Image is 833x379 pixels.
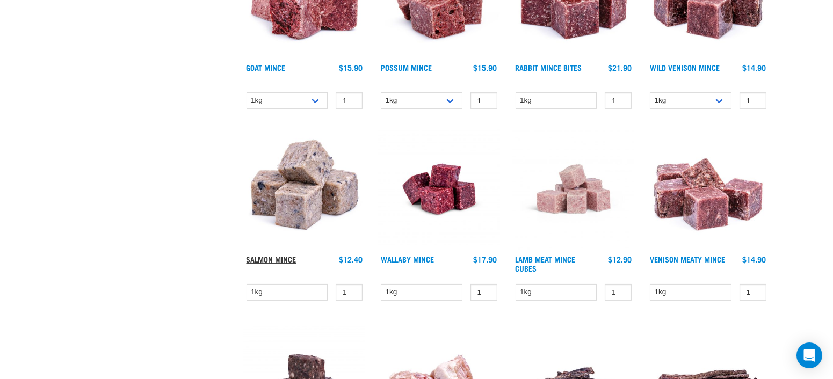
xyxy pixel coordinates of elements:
div: $15.90 [474,63,497,72]
div: $15.90 [339,63,363,72]
div: $14.90 [743,255,766,264]
a: Wild Venison Mince [650,65,720,69]
img: Wallaby Mince 1675 [378,128,500,250]
input: 1 [470,92,497,109]
img: Lamb Meat Mince [513,128,635,250]
a: Salmon Mince [247,257,296,261]
input: 1 [605,284,632,301]
input: 1 [470,284,497,301]
a: Wallaby Mince [381,257,434,261]
div: $14.90 [743,63,766,72]
div: $12.40 [339,255,363,264]
div: $17.90 [474,255,497,264]
a: Rabbit Mince Bites [516,65,582,69]
div: $21.90 [608,63,632,72]
img: 1117 Venison Meat Mince 01 [647,128,769,250]
input: 1 [336,92,363,109]
div: $12.90 [608,255,632,264]
input: 1 [740,284,766,301]
a: Lamb Meat Mince Cubes [516,257,576,269]
img: 1141 Salmon Mince 01 [244,128,366,250]
div: Open Intercom Messenger [796,342,822,368]
input: 1 [336,284,363,301]
a: Venison Meaty Mince [650,257,725,261]
input: 1 [605,92,632,109]
a: Goat Mince [247,65,286,69]
input: 1 [740,92,766,109]
a: Possum Mince [381,65,432,69]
